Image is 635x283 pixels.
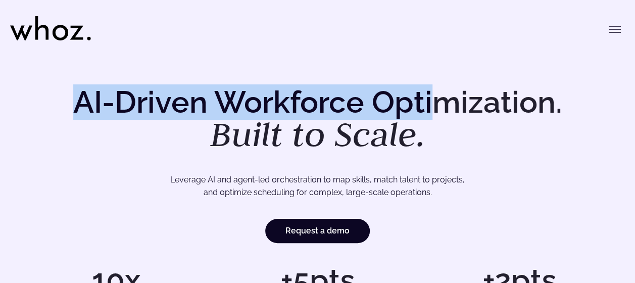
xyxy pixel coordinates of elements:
em: Built to Scale. [210,112,425,156]
h1: AI-Driven Workforce Optimization. [59,87,576,152]
p: Leverage AI and agent-led orchestration to map skills, match talent to projects, and optimize sch... [50,173,585,199]
iframe: Chatbot [568,216,621,269]
button: Toggle menu [605,19,625,39]
a: Request a demo [265,219,370,243]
